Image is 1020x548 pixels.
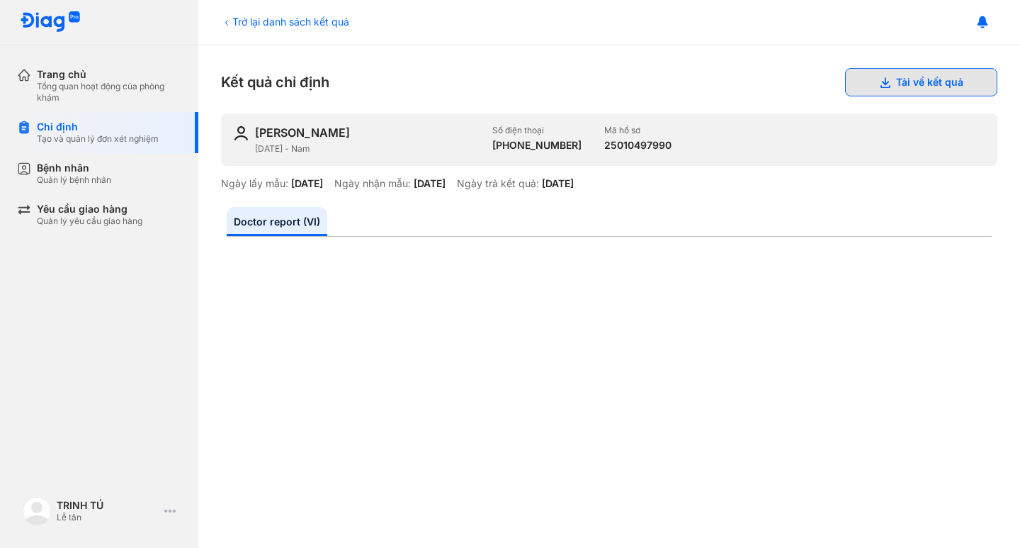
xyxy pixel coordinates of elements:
[37,216,142,227] div: Quản lý yêu cầu giao hàng
[37,133,159,145] div: Tạo và quản lý đơn xét nghiệm
[20,11,81,33] img: logo
[37,81,181,104] div: Tổng quan hoạt động của phòng khám
[23,497,51,525] img: logo
[37,162,111,174] div: Bệnh nhân
[492,139,582,152] div: [PHONE_NUMBER]
[334,177,411,190] div: Ngày nhận mẫu:
[37,121,159,133] div: Chỉ định
[457,177,539,190] div: Ngày trả kết quả:
[255,143,481,155] div: [DATE] - Nam
[221,177,288,190] div: Ngày lấy mẫu:
[227,207,327,236] a: Doctor report (VI)
[604,139,671,152] div: 25010497990
[37,174,111,186] div: Quản lý bệnh nhân
[845,68,997,96] button: Tải về kết quả
[57,499,159,512] div: TRINH TÚ
[255,125,350,140] div: [PERSON_NAME]
[291,177,323,190] div: [DATE]
[492,125,582,136] div: Số điện thoại
[232,125,249,142] img: user-icon
[37,68,181,81] div: Trang chủ
[57,512,159,523] div: Lễ tân
[604,125,671,136] div: Mã hồ sơ
[37,203,142,216] div: Yêu cầu giao hàng
[221,68,997,96] div: Kết quả chỉ định
[221,14,349,29] div: Trở lại danh sách kết quả
[542,177,574,190] div: [DATE]
[414,177,446,190] div: [DATE]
